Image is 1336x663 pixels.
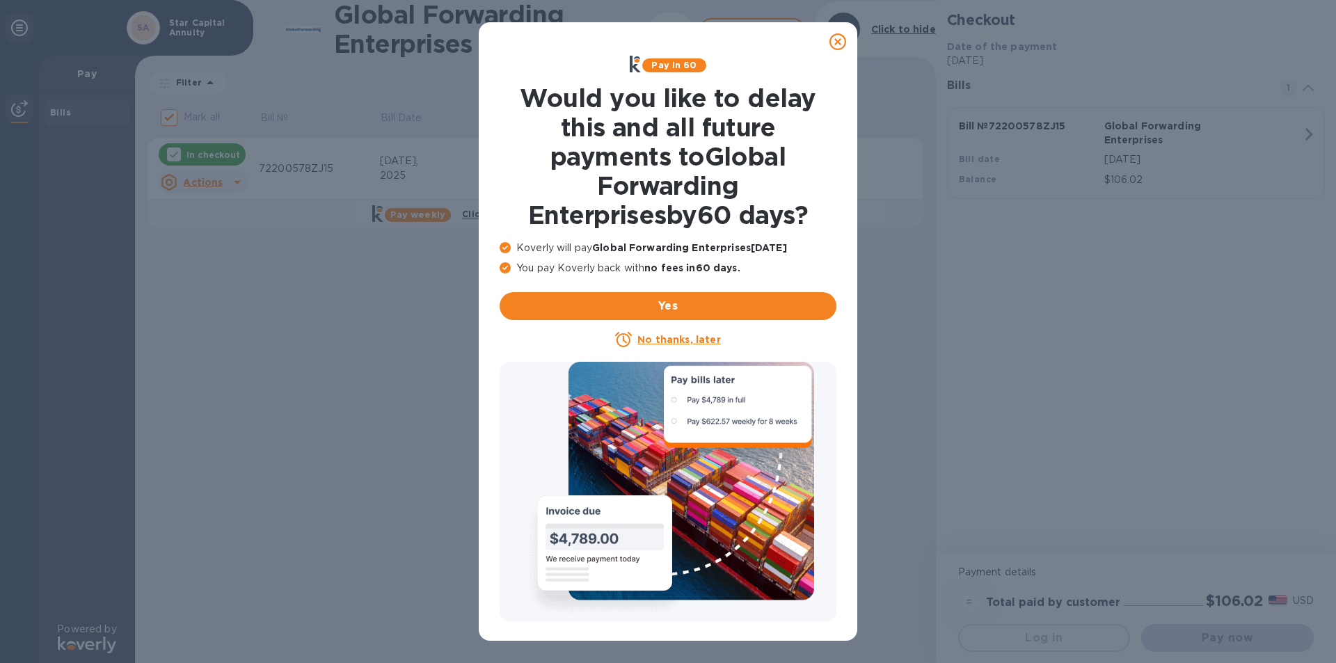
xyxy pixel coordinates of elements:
b: Global Forwarding Enterprises [DATE] [592,242,787,253]
button: Yes [500,292,836,320]
b: no fees in 60 days . [644,262,740,273]
u: No thanks, later [637,334,720,345]
h1: Would you like to delay this and all future payments to Global Forwarding Enterprises by 60 days ? [500,83,836,230]
p: Koverly will pay [500,241,836,255]
p: You pay Koverly back with [500,261,836,275]
span: Yes [511,298,825,314]
b: Pay in 60 [651,60,697,70]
